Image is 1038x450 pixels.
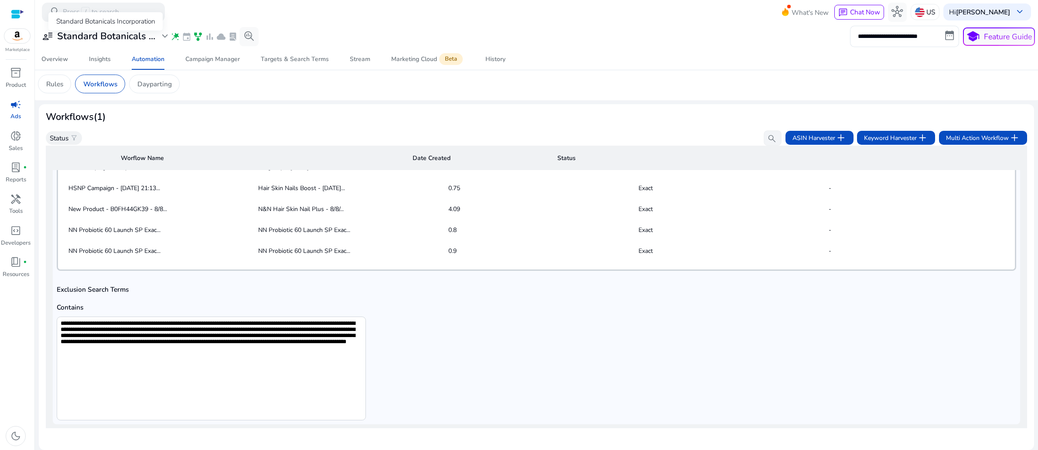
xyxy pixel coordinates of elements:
p: US [926,4,935,20]
th: Date Created [406,146,550,170]
span: cloud [216,32,226,41]
span: wand_stars [171,32,180,41]
span: family_history [193,32,203,41]
div: Overview [41,56,68,62]
img: amazon.svg [4,29,31,43]
button: hub [888,3,907,22]
div: History [485,56,505,62]
p: Rules [46,79,63,89]
span: handyman [10,194,21,205]
span: add [835,132,847,143]
p: Ads [10,112,21,121]
span: NN Probiotic 60 Launch SP Exac... [258,225,350,235]
span: filter_alt [70,134,78,142]
span: search [767,134,777,143]
span: fiber_manual_record [23,260,27,264]
span: campaign [10,99,21,110]
mat-cell: - [822,219,1015,240]
mat-cell: Exact [632,177,822,198]
p: Status [50,133,68,143]
button: search_insights [239,27,259,46]
div: Automation [132,56,164,62]
mat-cell: - [822,198,1015,219]
span: HSNP Campaign - [DATE] 21:13... [68,184,160,193]
span: expand_more [159,31,171,42]
span: Beta [439,53,463,65]
p: Hi [949,9,1010,15]
span: hub [891,6,903,17]
span: Hair Skin Nails Boost - [DATE]... [258,184,345,193]
span: event [182,32,191,41]
span: New Product - B0FH44GK39 - 8/8... [68,205,167,214]
p: Resources [3,270,29,279]
span: NN Probiotic 60 Launch SP Exac... [68,246,160,256]
p: Feature Guide [984,31,1032,42]
span: NN Probiotic 60 Launch SP Exac... [68,225,160,235]
mat-cell: Exact [632,198,822,219]
span: school [966,30,980,44]
p: Press to search [63,7,119,17]
th: Status [550,146,1028,170]
p: Reports [6,176,26,184]
mat-cell: 0.9 [441,240,632,261]
mat-cell: Exact [632,219,822,240]
mat-cell: Exact [632,261,822,282]
span: Chat Now [850,7,880,17]
span: chat [838,8,848,17]
th: Worflow Name [114,146,406,170]
div: Stream [350,56,370,62]
span: Multi Action Workflow [946,132,1020,143]
span: user_attributes [42,31,53,42]
img: us.svg [915,7,925,17]
mat-cell: - [822,240,1015,261]
p: Workflows [83,79,117,89]
button: Multi Action Workflowadd [939,131,1027,145]
span: add [917,132,928,143]
span: N&N Hair Skin Nail Plus - 8/8/... [258,205,344,214]
span: bar_chart [205,32,215,41]
h3: Standard Botanicals ... [57,31,155,42]
mat-cell: - [822,261,1015,282]
span: lab_profile [228,32,238,41]
mat-cell: Exact [632,240,822,261]
p: Marketplace [5,47,30,53]
mat-cell: - [822,177,1015,198]
h5: Exclusion Search Terms [57,286,1017,293]
span: HSNP with presets - B0FH44GK39... [68,267,169,276]
div: Marketing Cloud [391,55,464,63]
div: Targets & Search Terms [261,56,329,62]
button: schoolFeature Guide [963,27,1035,46]
h3: Workflows (1) [46,111,106,123]
b: [PERSON_NAME] [956,7,1010,17]
span: Keyword Harvester [864,132,928,143]
span: dark_mode [10,430,21,442]
div: Insights [89,56,111,62]
span: What's New [792,5,829,20]
mat-cell: 4.09 [441,198,632,219]
span: search [50,6,61,17]
span: book_4 [10,256,21,268]
p: Dayparting [137,79,172,89]
mat-cell: 0.75 [441,177,632,198]
span: / [81,7,89,17]
button: Keyword Harvesteradd [857,131,935,145]
p: Product [6,81,26,90]
button: chatChat Now [834,5,884,20]
span: add [1009,132,1020,143]
h5: Contains [57,303,373,311]
span: Ad group - [DATE] 21:07:33.... [258,267,339,276]
p: Sales [9,144,23,153]
span: donut_small [10,130,21,142]
button: ASIN Harvesteradd [785,131,854,145]
span: inventory_2 [10,67,21,78]
span: search_insights [243,31,255,42]
span: keyboard_arrow_down [1014,6,1025,17]
span: ASIN Harvester [792,132,847,143]
p: Developers [1,239,31,248]
span: NN Probiotic 60 Launch SP Exac... [258,246,350,256]
mat-cell: 1 [441,261,632,282]
div: Standard Botanicals Incorporation [48,12,163,31]
span: fiber_manual_record [23,166,27,170]
span: lab_profile [10,162,21,173]
mat-cell: 0.8 [441,219,632,240]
